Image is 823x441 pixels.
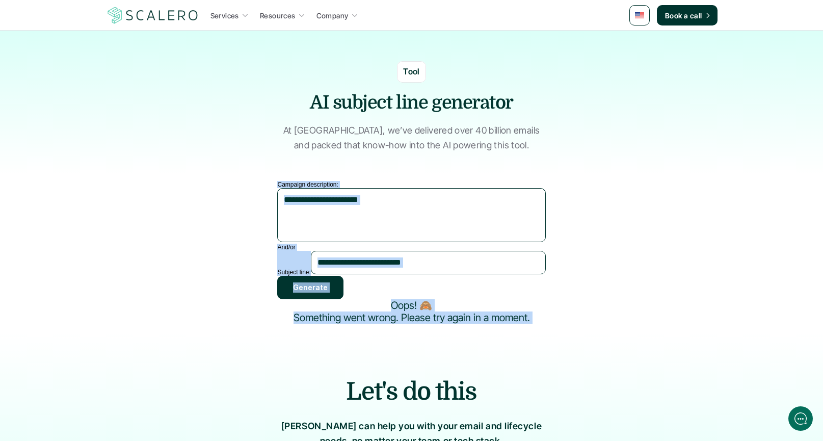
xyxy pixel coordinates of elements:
p: Company [316,10,349,21]
iframe: gist-messenger-bubble-iframe [788,406,813,431]
span: New conversation [66,141,122,149]
p: Services [210,10,239,21]
a: Book a call [657,5,718,25]
label: Subject line: [277,269,310,276]
h2: Let's do this [147,375,677,409]
button: New conversation [16,135,188,155]
a: Scalero company logotype [106,6,200,24]
p: Resources [260,10,296,21]
h1: AI subject line generator [259,90,565,116]
h2: Let us know if we can help with lifecycle marketing. [15,68,189,117]
span: We run on Gist [85,356,129,363]
p: At [GEOGRAPHIC_DATA], we’ve delivered over 40 billion emails and packed that know-how into the AI... [283,123,540,153]
h1: Hi! Welcome to [GEOGRAPHIC_DATA]. [15,49,189,66]
p: Tool [403,65,420,79]
label: Campaign description: [277,181,338,188]
p: Book a call [665,10,702,21]
img: Scalero company logotype [106,6,200,25]
button: Generate [277,276,343,299]
label: And/or [277,244,295,251]
p: Oops! 🙈 Something went wrong. Please try again in a moment. [277,299,545,324]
